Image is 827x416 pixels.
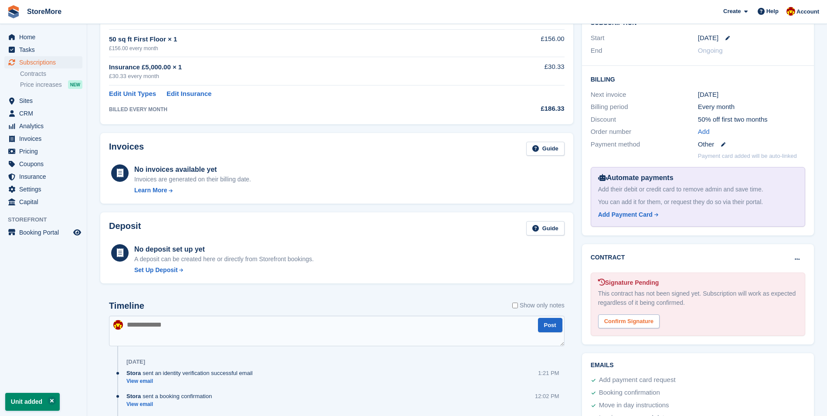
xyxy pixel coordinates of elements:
[591,33,698,43] div: Start
[796,7,819,16] span: Account
[698,140,805,150] div: Other
[19,196,71,208] span: Capital
[512,301,518,310] input: Show only notes
[109,106,479,113] div: BILLED EVERY MONTH
[479,29,565,57] td: £156.00
[526,142,565,156] a: Guide
[598,210,653,219] div: Add Payment Card
[7,5,20,18] img: stora-icon-8386f47178a22dfd0bd8f6a31ec36ba5ce8667c1dd55bd0f319d3a0aa187defe.svg
[134,255,314,264] p: A deposit can be created here or directly from Storefront bookings.
[526,221,565,235] a: Guide
[8,215,87,224] span: Storefront
[4,145,82,157] a: menu
[24,4,65,19] a: StoreMore
[698,152,797,160] p: Payment card added will be auto-linked
[109,142,144,156] h2: Invoices
[126,392,216,400] div: sent a booking confirmation
[19,226,71,239] span: Booking Portal
[4,120,82,132] a: menu
[598,289,798,307] div: This contract has not been signed yet. Subscription will work as expected regardless of it being ...
[591,102,698,112] div: Billing period
[766,7,779,16] span: Help
[20,70,82,78] a: Contracts
[19,95,71,107] span: Sites
[4,196,82,208] a: menu
[698,115,805,125] div: 50% off first two months
[20,81,62,89] span: Price increases
[4,133,82,145] a: menu
[598,278,798,287] div: Signature Pending
[698,102,805,112] div: Every month
[4,183,82,195] a: menu
[591,140,698,150] div: Payment method
[19,158,71,170] span: Coupons
[598,198,798,207] div: You can add it for them, or request they do so via their portal.
[20,80,82,89] a: Price increases NEW
[479,104,565,114] div: £186.33
[109,34,479,44] div: 50 sq ft First Floor × 1
[109,44,479,52] div: £156.00 every month
[4,226,82,239] a: menu
[109,89,156,99] a: Edit Unit Types
[126,369,257,377] div: sent an identity verification successful email
[591,127,698,137] div: Order number
[126,401,216,408] a: View email
[4,95,82,107] a: menu
[599,400,669,411] div: Move in day instructions
[19,44,71,56] span: Tasks
[19,133,71,145] span: Invoices
[591,46,698,56] div: End
[591,90,698,100] div: Next invoice
[598,173,798,183] div: Automate payments
[698,47,723,54] span: Ongoing
[698,33,718,43] time: 2025-08-18 00:00:00 UTC
[19,31,71,43] span: Home
[134,186,167,195] div: Learn More
[109,62,479,72] div: Insurance £5,000.00 × 1
[512,301,565,310] label: Show only notes
[4,31,82,43] a: menu
[598,210,794,219] a: Add Payment Card
[786,7,795,16] img: Store More Team
[134,175,251,184] div: Invoices are generated on their billing date.
[19,170,71,183] span: Insurance
[599,375,676,385] div: Add payment card request
[479,57,565,85] td: £30.33
[698,127,710,137] a: Add
[538,369,559,377] div: 1:21 PM
[19,107,71,119] span: CRM
[4,107,82,119] a: menu
[698,90,805,100] div: [DATE]
[591,75,805,83] h2: Billing
[4,170,82,183] a: menu
[134,164,251,175] div: No invoices available yet
[109,301,144,311] h2: Timeline
[4,44,82,56] a: menu
[126,358,145,365] div: [DATE]
[68,80,82,89] div: NEW
[535,392,559,400] div: 12:02 PM
[134,266,178,275] div: Set Up Deposit
[126,378,257,385] a: View email
[591,253,625,262] h2: Contract
[113,320,123,330] img: Store More Team
[598,185,798,194] div: Add their debit or credit card to remove admin and save time.
[134,244,314,255] div: No deposit set up yet
[5,393,60,411] p: Unit added
[19,183,71,195] span: Settings
[19,120,71,132] span: Analytics
[598,314,660,329] div: Confirm Signature
[19,56,71,68] span: Subscriptions
[598,312,660,320] a: Confirm Signature
[4,158,82,170] a: menu
[109,221,141,235] h2: Deposit
[723,7,741,16] span: Create
[599,388,660,398] div: Booking confirmation
[126,392,141,400] span: Stora
[72,227,82,238] a: Preview store
[109,72,479,81] div: £30.33 every month
[126,369,141,377] span: Stora
[4,56,82,68] a: menu
[591,115,698,125] div: Discount
[167,89,211,99] a: Edit Insurance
